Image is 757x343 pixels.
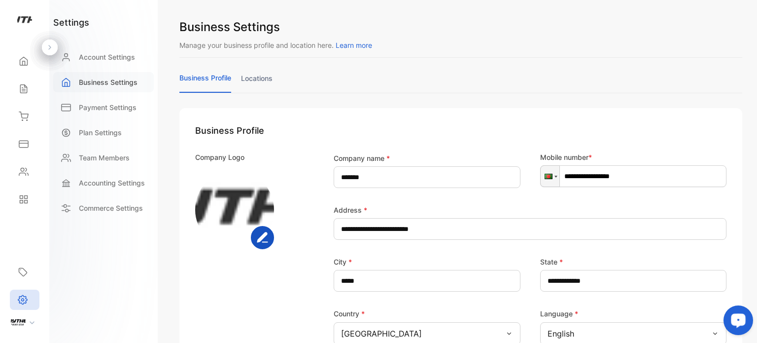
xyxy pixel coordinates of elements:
p: Payment Settings [79,102,137,113]
img: https://vencrusme-beta-s3bucket.s3.amazonaws.com/businesslogos/5c88365c-0c47-4fc2-8343-31d7428320... [195,170,274,249]
a: business profile [179,73,231,93]
label: Company name [334,153,390,163]
p: Plan Settings [79,127,122,138]
a: Payment Settings [53,97,154,117]
iframe: LiveChat chat widget [716,302,757,343]
label: State [540,257,563,267]
a: locations [241,73,273,92]
p: Accounting Settings [79,178,145,188]
p: Mobile number [540,152,727,162]
img: profile [11,314,26,329]
label: Country [334,309,365,318]
label: Language [540,309,578,318]
label: Address [334,205,367,215]
a: Accounting Settings [53,173,154,193]
a: Business Settings [53,72,154,92]
h1: Business Profile [195,124,726,137]
p: Commerce Settings [79,203,143,213]
a: Commerce Settings [53,198,154,218]
h1: settings [53,16,89,29]
p: Account Settings [79,52,135,62]
h1: Business Settings [179,18,742,36]
span: Learn more [336,41,372,49]
a: Team Members [53,148,154,168]
p: English [548,328,574,340]
img: logo [17,13,32,28]
a: Plan Settings [53,122,154,143]
a: Account Settings [53,47,154,67]
p: Team Members [79,152,130,163]
p: [GEOGRAPHIC_DATA] [341,328,422,340]
div: Bangladesh: + 880 [541,166,559,187]
p: Business Settings [79,77,138,87]
p: Company Logo [195,152,244,162]
label: City [334,257,352,267]
p: Manage your business profile and location here. [179,40,742,50]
